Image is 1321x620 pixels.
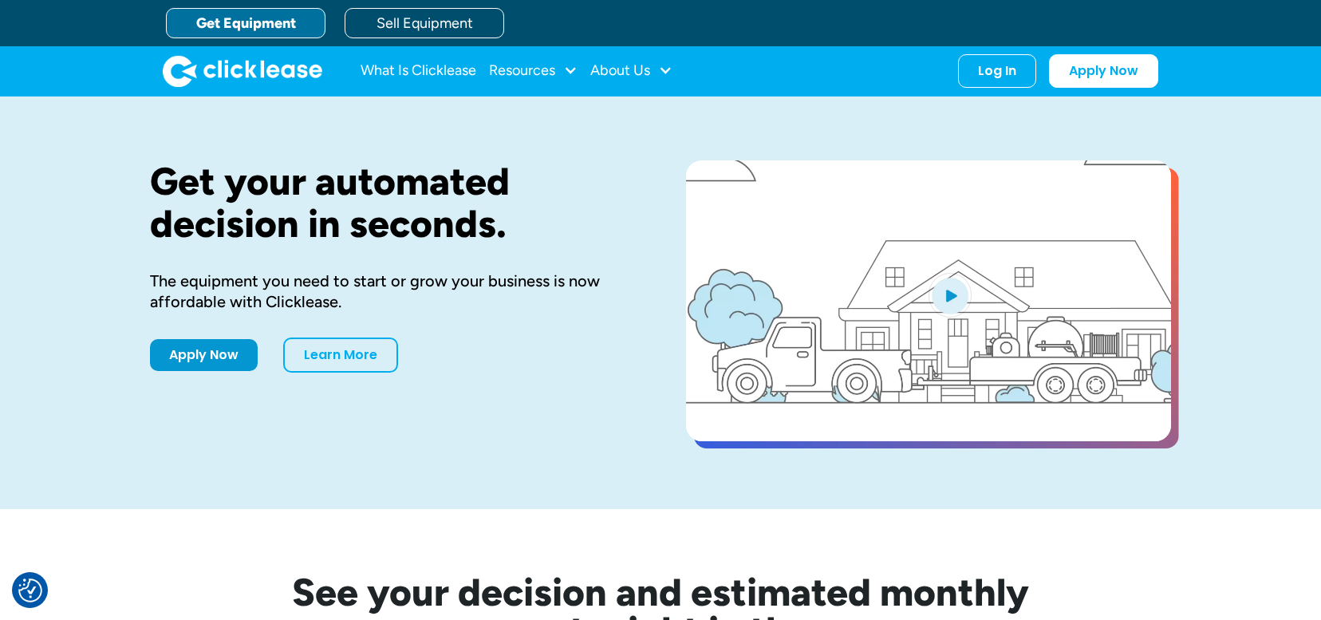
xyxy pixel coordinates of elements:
[361,55,476,87] a: What Is Clicklease
[489,55,578,87] div: Resources
[686,160,1171,441] a: open lightbox
[163,55,322,87] img: Clicklease logo
[18,579,42,602] button: Consent Preferences
[929,273,972,318] img: Blue play button logo on a light blue circular background
[1049,54,1158,88] a: Apply Now
[283,338,398,373] a: Learn More
[150,339,258,371] a: Apply Now
[590,55,672,87] div: About Us
[150,160,635,245] h1: Get your automated decision in seconds.
[18,579,42,602] img: Revisit consent button
[166,8,325,38] a: Get Equipment
[978,63,1016,79] div: Log In
[345,8,504,38] a: Sell Equipment
[163,55,322,87] a: home
[150,271,635,312] div: The equipment you need to start or grow your business is now affordable with Clicklease.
